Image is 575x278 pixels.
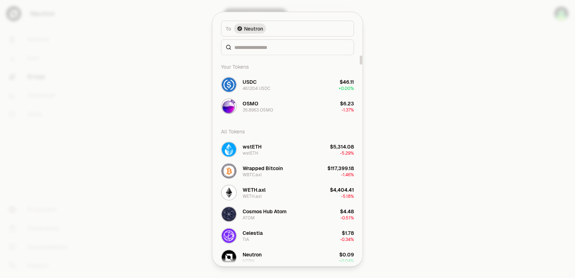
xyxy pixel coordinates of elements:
[222,142,236,156] img: wstETH Logo
[217,124,358,138] div: All Tokens
[340,215,354,220] span: -0.51%
[217,160,358,182] button: WBTC.axl LogoWrapped BitcoinWBTC.axl$117,399.18-1.46%
[341,107,354,113] span: -1.37%
[222,164,236,178] img: WBTC.axl Logo
[217,225,358,246] button: TIA LogoCelestiaTIA$1.78-0.34%
[340,236,354,242] span: -0.34%
[222,250,236,264] img: NTRN Logo
[222,185,236,200] img: WETH.axl Logo
[243,164,283,172] div: Wrapped Bitcoin
[217,59,358,74] div: Your Tokens
[222,77,236,92] img: USDC Logo
[243,193,262,199] div: WETH.axl
[243,186,266,193] div: WETH.axl
[330,186,354,193] div: $4,404.41
[342,229,354,236] div: $1.78
[339,258,354,264] span: + 0.04%
[340,78,354,85] div: $46.11
[243,150,258,156] div: wstETH
[243,143,262,150] div: wstETH
[243,229,263,236] div: Celestia
[339,251,354,258] div: $0.09
[330,143,354,150] div: $5,314.08
[222,99,236,113] img: OSMO Logo
[217,246,358,268] button: NTRN LogoNeutronNTRN$0.09+0.04%
[243,215,255,220] div: ATOM
[217,203,358,225] button: ATOM LogoCosmos Hub AtomATOM$4.48-0.51%
[340,100,354,107] div: $6.23
[221,20,354,36] button: ToNeutron LogoNeutron
[243,236,249,242] div: TIA
[243,251,262,258] div: Neutron
[222,207,236,221] img: ATOM Logo
[243,258,254,264] div: NTRN
[243,78,257,85] div: USDC
[243,208,286,215] div: Cosmos Hub Atom
[243,100,258,107] div: OSMO
[340,208,354,215] div: $4.48
[243,85,270,91] div: 46.1204 USDC
[217,95,358,117] button: OSMO LogoOSMO35.8963 OSMO$6.23-1.37%
[244,25,263,32] span: Neutron
[217,182,358,203] button: WETH.axl LogoWETH.axlWETH.axl$4,404.41-5.18%
[222,228,236,243] img: TIA Logo
[217,138,358,160] button: wstETH LogowstETHwstETH$5,314.08-5.29%
[243,107,273,113] div: 35.8963 OSMO
[217,74,358,95] button: USDC LogoUSDC46.1204 USDC$46.11+0.00%
[327,164,354,172] div: $117,399.18
[340,150,354,156] span: -5.29%
[341,193,354,199] span: -5.18%
[237,26,243,31] img: Neutron Logo
[226,25,231,32] span: To
[341,172,354,177] span: -1.46%
[243,172,262,177] div: WBTC.axl
[339,85,354,91] span: + 0.00%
